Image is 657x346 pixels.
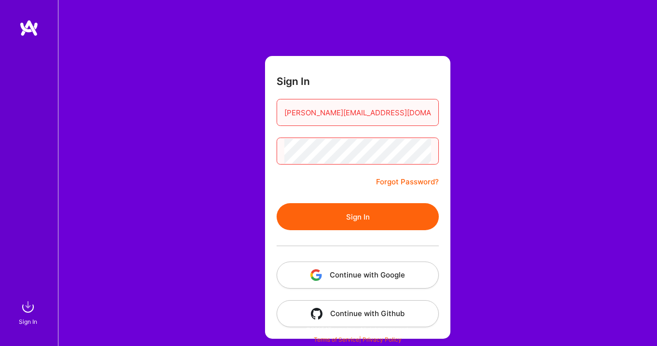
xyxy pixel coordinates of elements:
h3: Sign In [277,75,310,87]
div: Sign In [19,317,37,327]
button: Sign In [277,203,439,230]
a: Terms of Service [314,336,359,343]
img: sign in [18,297,38,317]
button: Continue with Google [277,262,439,289]
img: icon [311,308,322,319]
img: logo [19,19,39,37]
input: Email... [284,100,431,125]
a: Forgot Password? [376,176,439,188]
button: Continue with Github [277,300,439,327]
a: sign inSign In [20,297,38,327]
a: Privacy Policy [363,336,402,343]
img: icon [310,269,322,281]
span: | [314,336,402,343]
div: © 2025 ATeams Inc., All rights reserved. [58,317,657,341]
keeper-lock: Open Keeper Popup [419,145,430,157]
